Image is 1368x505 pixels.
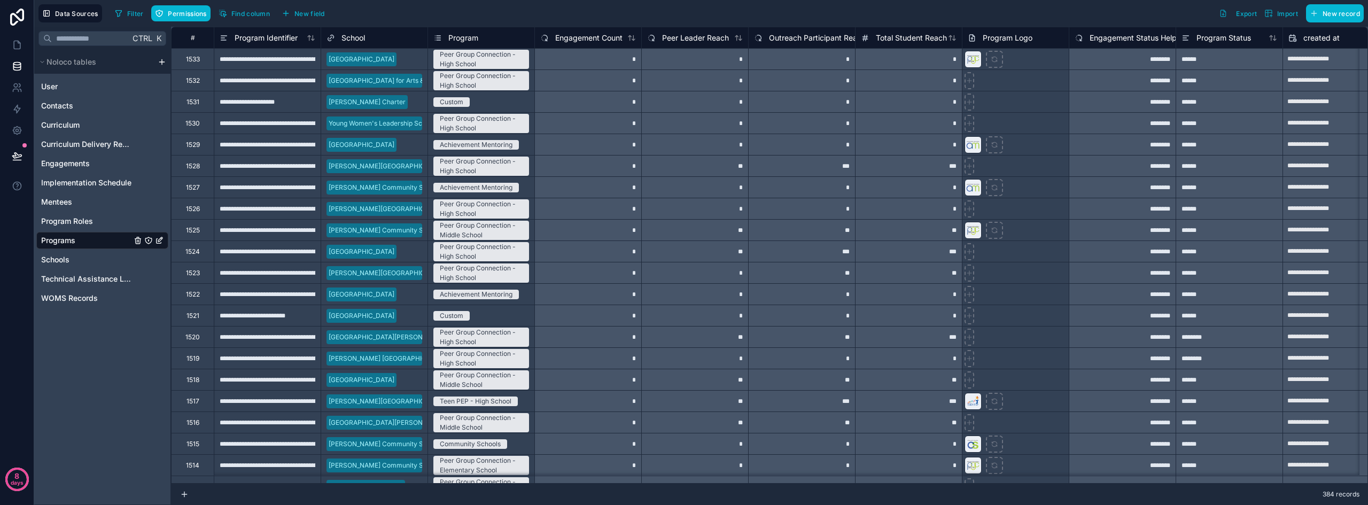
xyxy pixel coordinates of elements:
[440,456,523,475] div: Peer Group Connection - Elementary School
[440,199,523,219] div: Peer Group Connection - High School
[440,50,523,69] div: Peer Group Connection - High School
[186,98,199,106] div: 1531
[127,10,144,18] span: Filter
[1277,10,1298,18] span: Import
[440,263,523,283] div: Peer Group Connection - High School
[186,76,200,85] div: 1532
[329,119,473,128] div: Young Women's Leadership School of the Bronx
[440,413,523,432] div: Peer Group Connection - Middle School
[440,477,523,496] div: Peer Group Connection - Middle School
[440,140,512,150] div: Achievement Mentoring
[440,114,523,133] div: Peer Group Connection - High School
[341,33,365,43] span: School
[11,475,24,490] p: days
[186,226,200,235] div: 1525
[186,483,199,491] div: 1513
[329,268,446,278] div: [PERSON_NAME][GEOGRAPHIC_DATA]
[1215,4,1261,22] button: Export
[1303,33,1340,43] span: created at
[111,5,147,21] button: Filter
[448,33,478,43] span: Program
[440,370,523,390] div: Peer Group Connection - Middle School
[329,247,394,257] div: [GEOGRAPHIC_DATA]
[1302,4,1364,22] a: New record
[151,5,210,21] button: Permissions
[329,418,446,428] div: [GEOGRAPHIC_DATA][PERSON_NAME]
[983,33,1032,43] span: Program Logo
[1090,33,1184,43] span: Engagement Status Helper
[329,97,406,107] div: [PERSON_NAME] Charter
[151,5,214,21] a: Permissions
[440,71,523,90] div: Peer Group Connection - High School
[440,183,512,192] div: Achievement Mentoring
[1323,490,1359,499] span: 384 records
[131,32,153,45] span: Ctrl
[1323,10,1360,18] span: New record
[186,461,199,470] div: 1514
[186,397,199,406] div: 1517
[769,33,866,43] span: Outreach Participant Reach
[294,10,325,18] span: New field
[440,242,523,261] div: Peer Group Connection - High School
[185,333,200,341] div: 1520
[329,161,446,171] div: [PERSON_NAME][GEOGRAPHIC_DATA]
[440,97,463,107] div: Custom
[329,482,403,492] div: [PERSON_NAME] School
[185,247,200,256] div: 1524
[1196,33,1251,43] span: Program Status
[186,183,200,192] div: 1527
[440,397,511,406] div: Teen PEP - High School
[185,119,200,128] div: 1530
[329,461,465,470] div: [PERSON_NAME] Community School (P.S. 15)
[215,5,274,21] button: Find column
[329,76,461,86] div: [GEOGRAPHIC_DATA] for Arts & Technology
[180,34,206,42] div: #
[329,375,394,385] div: [GEOGRAPHIC_DATA]
[440,349,523,368] div: Peer Group Connection - High School
[329,311,394,321] div: [GEOGRAPHIC_DATA]
[440,290,512,299] div: Achievement Mentoring
[38,4,102,22] button: Data Sources
[186,55,200,64] div: 1533
[329,439,465,449] div: [PERSON_NAME] Community School (P.S. 15)
[440,439,501,449] div: Community Schools
[186,269,200,277] div: 1523
[1261,4,1302,22] button: Import
[662,33,729,43] span: Peer Leader Reach
[231,10,270,18] span: Find column
[329,226,465,235] div: [PERSON_NAME] Community School (P.S. 15)
[186,205,200,213] div: 1526
[1306,4,1364,22] button: New record
[186,440,199,448] div: 1515
[440,221,523,240] div: Peer Group Connection - Middle School
[186,418,199,427] div: 1516
[329,290,394,299] div: [GEOGRAPHIC_DATA]
[329,183,465,192] div: [PERSON_NAME] Community School (P.S. 15)
[155,35,162,42] span: K
[235,33,298,43] span: Program Identifier
[186,141,200,149] div: 1529
[329,204,446,214] div: [PERSON_NAME][GEOGRAPHIC_DATA]
[186,354,199,363] div: 1519
[14,471,19,481] p: 8
[186,376,199,384] div: 1518
[329,354,448,363] div: [PERSON_NAME] [GEOGRAPHIC_DATA]
[440,311,463,321] div: Custom
[186,290,200,299] div: 1522
[278,5,329,21] button: New field
[55,10,98,18] span: Data Sources
[329,332,446,342] div: [GEOGRAPHIC_DATA][PERSON_NAME]
[1236,10,1257,18] span: Export
[440,328,523,347] div: Peer Group Connection - High School
[329,140,394,150] div: [GEOGRAPHIC_DATA]
[329,55,394,64] div: [GEOGRAPHIC_DATA]
[186,312,199,320] div: 1521
[555,33,623,43] span: Engagement Count
[168,10,206,18] span: Permissions
[876,33,947,43] span: Total Student Reach
[440,157,523,176] div: Peer Group Connection - High School
[186,162,200,170] div: 1528
[329,397,446,406] div: [PERSON_NAME][GEOGRAPHIC_DATA]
